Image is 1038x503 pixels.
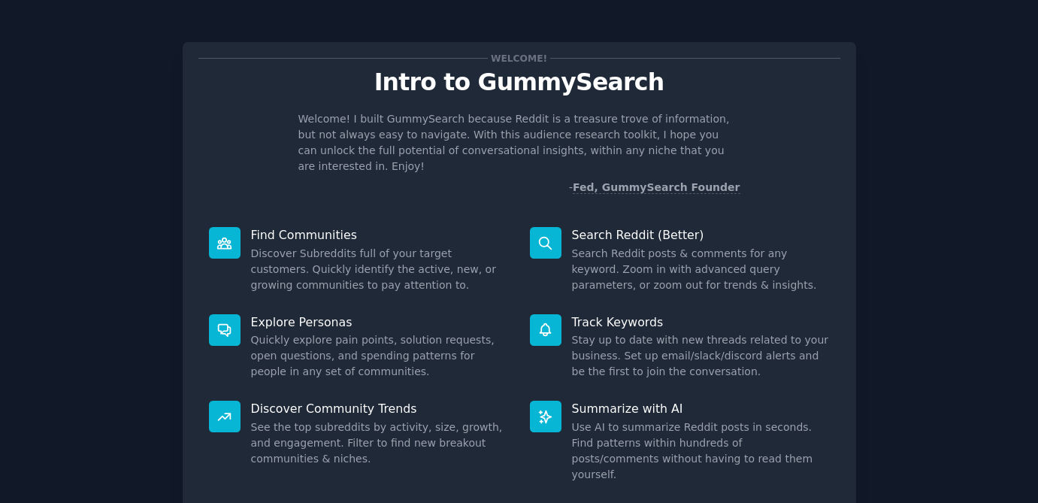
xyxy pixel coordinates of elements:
dd: Discover Subreddits full of your target customers. Quickly identify the active, new, or growing c... [251,246,509,293]
dd: Stay up to date with new threads related to your business. Set up email/slack/discord alerts and ... [572,332,830,380]
p: Discover Community Trends [251,401,509,417]
dd: See the top subreddits by activity, size, growth, and engagement. Filter to find new breakout com... [251,420,509,467]
span: Welcome! [488,50,549,66]
p: Welcome! I built GummySearch because Reddit is a treasure trove of information, but not always ea... [298,111,740,174]
p: Intro to GummySearch [198,69,840,95]
p: Summarize with AI [572,401,830,417]
dd: Quickly explore pain points, solution requests, open questions, and spending patterns for people ... [251,332,509,380]
p: Find Communities [251,227,509,243]
div: - [569,180,740,195]
dd: Use AI to summarize Reddit posts in seconds. Find patterns within hundreds of posts/comments with... [572,420,830,483]
p: Track Keywords [572,314,830,330]
p: Search Reddit (Better) [572,227,830,243]
p: Explore Personas [251,314,509,330]
dd: Search Reddit posts & comments for any keyword. Zoom in with advanced query parameters, or zoom o... [572,246,830,293]
a: Fed, GummySearch Founder [573,181,740,194]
